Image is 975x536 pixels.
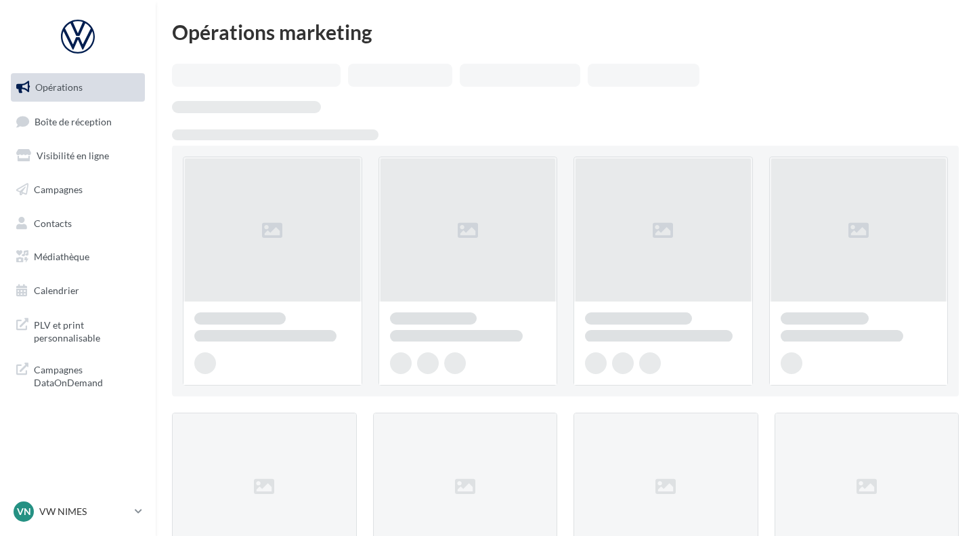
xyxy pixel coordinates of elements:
a: VN VW NIMES [11,499,145,524]
span: Boîte de réception [35,115,112,127]
span: Contacts [34,217,72,228]
a: Opérations [8,73,148,102]
span: Campagnes [34,184,83,195]
span: Opérations [35,81,83,93]
span: Campagnes DataOnDemand [34,360,139,390]
div: Opérations marketing [172,22,959,42]
a: Campagnes DataOnDemand [8,355,148,395]
a: Campagnes [8,176,148,204]
a: Visibilité en ligne [8,142,148,170]
span: Visibilité en ligne [37,150,109,161]
span: Calendrier [34,285,79,296]
a: Calendrier [8,276,148,305]
span: PLV et print personnalisable [34,316,139,345]
p: VW NIMES [39,505,129,518]
a: PLV et print personnalisable [8,310,148,350]
a: Contacts [8,209,148,238]
span: VN [17,505,31,518]
a: Boîte de réception [8,107,148,136]
a: Médiathèque [8,243,148,271]
span: Médiathèque [34,251,89,262]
